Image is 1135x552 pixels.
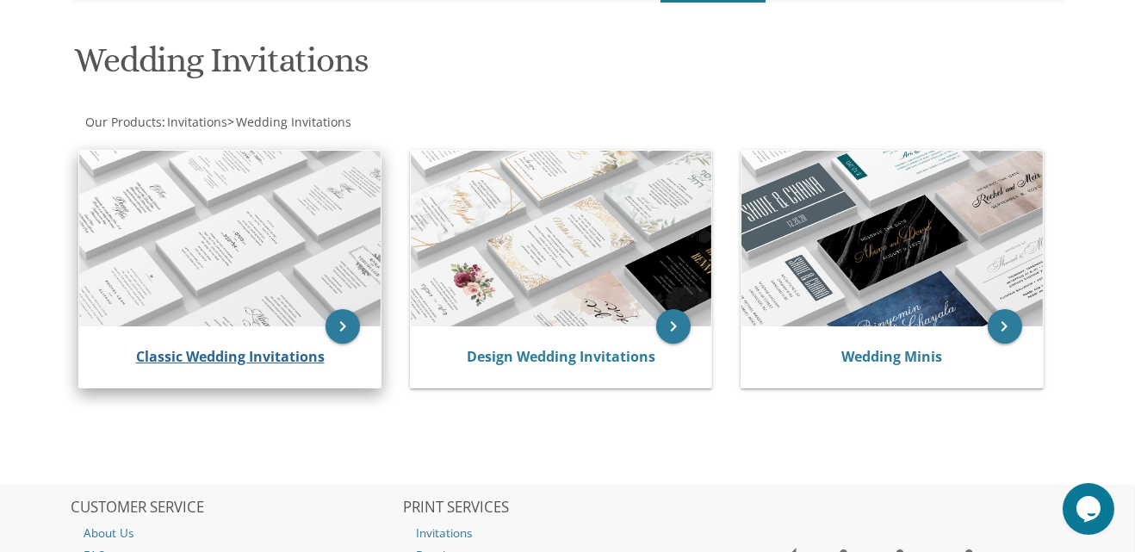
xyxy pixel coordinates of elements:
[227,114,351,130] span: >
[84,114,162,130] a: Our Products
[234,114,351,130] a: Wedding Invitations
[79,151,380,326] img: Classic Wedding Invitations
[236,114,351,130] span: Wedding Invitations
[136,347,325,366] a: Classic Wedding Invitations
[741,151,1042,326] img: Wedding Minis
[74,41,723,92] h1: Wedding Invitations
[403,499,732,517] h2: PRINT SERVICES
[411,151,711,326] img: Design Wedding Invitations
[656,309,691,344] a: keyboard_arrow_right
[841,347,942,366] a: Wedding Minis
[167,114,227,130] span: Invitations
[165,114,227,130] a: Invitations
[71,114,567,131] div: :
[467,347,655,366] a: Design Wedding Invitations
[988,309,1022,344] a: keyboard_arrow_right
[71,522,400,544] a: About Us
[71,499,400,517] h2: CUSTOMER SERVICE
[403,522,732,544] a: Invitations
[1063,483,1118,535] iframe: chat widget
[326,309,360,344] a: keyboard_arrow_right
